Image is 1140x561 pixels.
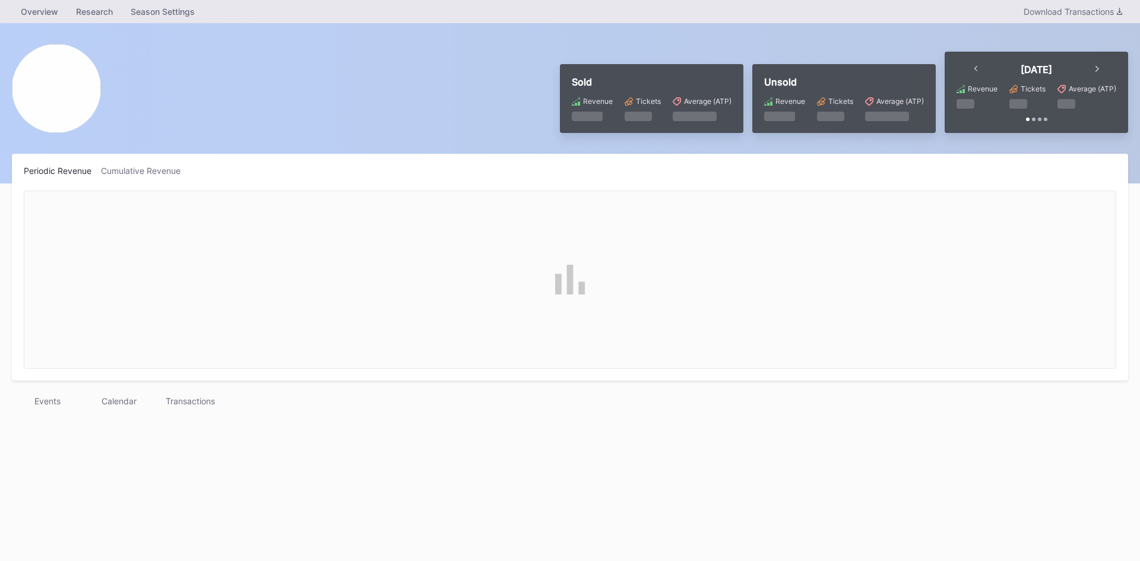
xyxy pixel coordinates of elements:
div: Revenue [775,97,805,106]
a: Season Settings [122,3,204,20]
div: Revenue [968,84,997,93]
div: Unsold [764,76,924,88]
a: Overview [12,3,67,20]
div: Average (ATP) [876,97,924,106]
div: Tickets [1021,84,1046,93]
div: Sold [572,76,731,88]
div: Tickets [636,97,661,106]
div: Average (ATP) [1069,84,1116,93]
div: Download Transactions [1024,7,1122,17]
div: Tickets [828,97,853,106]
div: Transactions [154,392,226,410]
div: Average (ATP) [684,97,731,106]
a: Research [67,3,122,20]
div: Events [12,392,83,410]
div: [DATE] [1021,64,1052,75]
div: Cumulative Revenue [101,166,190,176]
div: Revenue [583,97,613,106]
div: Calendar [83,392,154,410]
div: Periodic Revenue [24,166,101,176]
button: Download Transactions [1018,4,1128,20]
